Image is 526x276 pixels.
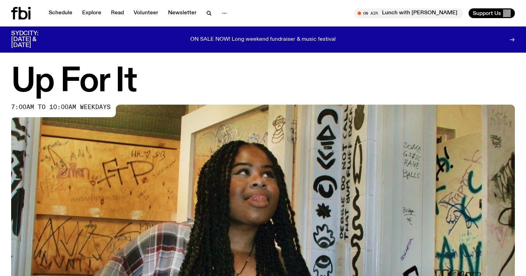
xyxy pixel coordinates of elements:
[473,10,501,16] span: Support Us
[11,31,56,48] h3: SYDCITY: [DATE] & [DATE]
[11,66,515,98] h1: Up For It
[469,8,515,18] button: Support Us
[78,8,105,18] a: Explore
[129,8,162,18] a: Volunteer
[107,8,128,18] a: Read
[11,105,111,110] span: 7:00am to 10:00am weekdays
[164,8,201,18] a: Newsletter
[354,8,463,18] button: On AirLunch with [PERSON_NAME]
[190,37,336,43] p: ON SALE NOW! Long weekend fundraiser & music festival
[45,8,77,18] a: Schedule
